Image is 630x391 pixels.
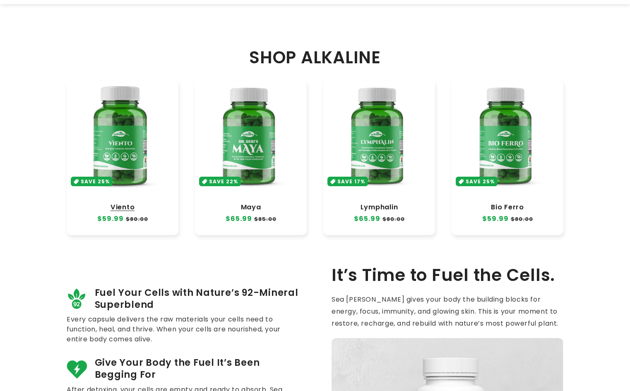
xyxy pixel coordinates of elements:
[67,314,298,344] p: Every capsule delivers the raw materials your cells need to function, heal, and thrive. When your...
[75,203,170,211] a: Viento
[203,203,298,211] a: Maya
[67,288,87,309] img: 92_minerals_0af21d8c-fe1a-43ec-98b6-8e1103ae452c.png
[95,357,299,381] span: Give Your Body the Fuel It’s Been Begging For
[460,203,555,211] a: Bio Ferro
[67,47,563,68] h2: SHOP ALKALINE
[332,265,563,285] h2: It’s Time to Fuel the Cells.
[95,287,299,311] span: Fuel Your Cells with Nature’s 92-Mineral Superblend
[332,203,427,211] a: Lymphalin
[332,294,563,329] p: Sea [PERSON_NAME] gives your body the building blocks for energy, focus, immunity, and glowing sk...
[67,358,87,379] img: fuel.png
[67,80,563,235] ul: Slider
